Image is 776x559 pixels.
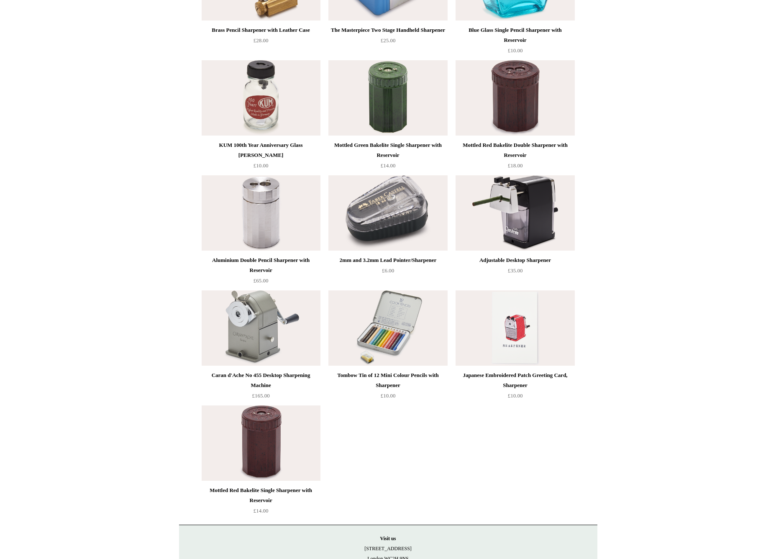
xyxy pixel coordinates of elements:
span: £165.00 [252,392,269,399]
div: Mottled Green Bakelite Single Sharpener with Reservoir [330,140,445,160]
a: Adjustable Desktop Sharpener £35.00 [456,255,574,290]
a: Brass Pencil Sharpener with Leather Case £28.00 [202,25,320,59]
strong: Visit us [380,536,396,541]
div: Aluminium Double Pencil Sharpener with Reservoir [204,255,318,275]
a: Adjustable Desktop Sharpener Adjustable Desktop Sharpener [456,175,574,251]
img: Adjustable Desktop Sharpener [456,175,574,251]
span: £18.00 [508,162,523,169]
a: Blue Glass Single Pencil Sharpener with Reservoir £10.00 [456,25,574,59]
a: Mottled Red Bakelite Single Sharpener with Reservoir £14.00 [202,485,320,520]
a: Tombow Tin of 12 Mini Colour Pencils with Sharpener £10.00 [328,370,447,405]
a: KUM 100th Year Anniversary Glass Jar Sharpener KUM 100th Year Anniversary Glass Jar Sharpener [202,60,320,136]
a: Tombow Tin of 12 Mini Colour Pencils with Sharpener Tombow Tin of 12 Mini Colour Pencils with Sha... [328,290,447,366]
div: Caran d'Ache No 455 Desktop Sharpening Machine [204,370,318,390]
img: Mottled Green Bakelite Single Sharpener with Reservoir [328,60,447,136]
img: Tombow Tin of 12 Mini Colour Pencils with Sharpener [328,290,447,366]
a: Mottled Green Bakelite Single Sharpener with Reservoir Mottled Green Bakelite Single Sharpener wi... [328,60,447,136]
a: Aluminium Double Pencil Sharpener with Reservoir £65.00 [202,255,320,290]
div: The Masterpiece Two Stage Handheld Sharpener [330,25,445,35]
img: Japanese Embroidered Patch Greeting Card, Sharpener [456,290,574,366]
img: Aluminium Double Pencil Sharpener with Reservoir [202,175,320,251]
img: Mottled Red Bakelite Single Sharpener with Reservoir [202,405,320,481]
a: Mottled Red Bakelite Single Sharpener with Reservoir Mottled Red Bakelite Single Sharpener with R... [202,405,320,481]
div: Mottled Red Bakelite Single Sharpener with Reservoir [204,485,318,505]
span: £10.00 [508,47,523,54]
span: £10.00 [381,392,396,399]
a: Japanese Embroidered Patch Greeting Card, Sharpener £10.00 [456,370,574,405]
img: Mottled Red Bakelite Double Sharpener with Reservoir [456,60,574,136]
img: KUM 100th Year Anniversary Glass Jar Sharpener [202,60,320,136]
a: Mottled Red Bakelite Double Sharpener with Reservoir £18.00 [456,140,574,174]
span: £10.00 [508,392,523,399]
div: Brass Pencil Sharpener with Leather Case [204,25,318,35]
span: £6.00 [382,267,394,274]
div: Adjustable Desktop Sharpener [458,255,572,265]
div: Blue Glass Single Pencil Sharpener with Reservoir [458,25,572,45]
span: £14.00 [254,508,269,514]
div: Tombow Tin of 12 Mini Colour Pencils with Sharpener [330,370,445,390]
a: Mottled Red Bakelite Double Sharpener with Reservoir Mottled Red Bakelite Double Sharpener with R... [456,60,574,136]
a: 2mm and 3.2mm Lead Pointer/Sharpener 2mm and 3.2mm Lead Pointer/Sharpener [328,175,447,251]
div: KUM 100th Year Anniversary Glass [PERSON_NAME] [204,140,318,160]
div: Japanese Embroidered Patch Greeting Card, Sharpener [458,370,572,390]
span: £14.00 [381,162,396,169]
a: The Masterpiece Two Stage Handheld Sharpener £25.00 [328,25,447,59]
a: KUM 100th Year Anniversary Glass [PERSON_NAME] £10.00 [202,140,320,174]
a: Mottled Green Bakelite Single Sharpener with Reservoir £14.00 [328,140,447,174]
a: Caran d'Ache No 455 Desktop Sharpening Machine £165.00 [202,370,320,405]
img: Caran d'Ache No 455 Desktop Sharpening Machine [202,290,320,366]
span: £25.00 [381,37,396,44]
a: 2mm and 3.2mm Lead Pointer/Sharpener £6.00 [328,255,447,290]
a: Aluminium Double Pencil Sharpener with Reservoir Aluminium Double Pencil Sharpener with Reservoir [202,175,320,251]
img: 2mm and 3.2mm Lead Pointer/Sharpener [328,175,447,251]
a: Caran d'Ache No 455 Desktop Sharpening Machine Caran d'Ache No 455 Desktop Sharpening Machine [202,290,320,366]
a: Japanese Embroidered Patch Greeting Card, Sharpener Japanese Embroidered Patch Greeting Card, Sha... [456,290,574,366]
span: £28.00 [254,37,269,44]
span: £10.00 [254,162,269,169]
div: 2mm and 3.2mm Lead Pointer/Sharpener [330,255,445,265]
span: £65.00 [254,277,269,284]
div: Mottled Red Bakelite Double Sharpener with Reservoir [458,140,572,160]
span: £35.00 [508,267,523,274]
